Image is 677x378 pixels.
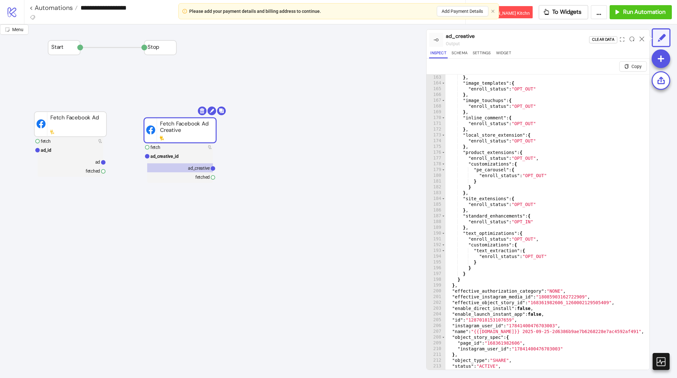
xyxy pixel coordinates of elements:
[427,271,445,277] div: 197
[471,50,492,58] button: Settings
[41,148,51,153] text: ad_id
[442,213,445,219] span: Toggle code folding, rows 187 through 189
[427,230,445,236] div: 190
[427,305,445,311] div: 203
[427,334,445,340] div: 208
[427,86,445,92] div: 165
[591,5,607,19] button: ...
[427,242,445,248] div: 192
[442,115,445,121] span: Toggle code folding, rows 170 through 172
[442,9,483,14] span: Add Payment Details
[427,300,445,305] div: 202
[427,248,445,253] div: 193
[427,369,445,375] div: 214
[150,145,160,150] text: fetch
[482,11,530,16] span: [PERSON_NAME] Kitchn
[442,196,445,202] span: Toggle code folding, rows 184 through 186
[427,259,445,265] div: 195
[427,184,445,190] div: 182
[427,196,445,202] div: 184
[427,219,445,225] div: 188
[427,207,445,213] div: 186
[623,8,665,16] span: Run Automation
[427,202,445,207] div: 185
[553,8,582,16] span: To Widgets
[427,363,445,369] div: 213
[427,213,445,219] div: 187
[427,323,445,329] div: 206
[427,190,445,196] div: 183
[188,166,210,171] text: ad_creative
[446,32,589,40] div: ad_creative
[427,265,445,271] div: 196
[427,282,445,288] div: 199
[427,311,445,317] div: 204
[442,132,445,138] span: Toggle code folding, rows 173 through 175
[442,80,445,86] span: Toggle code folding, rows 164 through 166
[427,317,445,323] div: 205
[427,115,445,121] div: 170
[619,61,647,72] button: Copy
[427,352,445,357] div: 211
[427,92,445,98] div: 166
[12,27,23,32] span: Menu
[631,64,642,69] span: Copy
[495,50,512,58] button: Widget
[427,225,445,230] div: 189
[41,139,51,144] text: fetch
[442,248,445,253] span: Toggle code folding, rows 193 through 195
[442,98,445,103] span: Toggle code folding, rows 167 through 169
[427,340,445,346] div: 209
[30,4,78,11] a: < Automations
[437,6,488,16] button: Add Payment Details
[427,103,445,109] div: 168
[5,27,10,32] span: radius-bottomright
[446,40,589,47] div: output
[491,9,495,13] button: close
[442,150,445,155] span: Toggle code folding, rows 176 through 183
[427,173,445,178] div: 180
[589,36,617,43] button: Clear Data
[427,167,445,173] div: 179
[624,64,629,69] span: copy
[427,138,445,144] div: 174
[620,37,624,42] span: expand
[427,294,445,300] div: 201
[592,36,614,43] div: Clear Data
[427,126,445,132] div: 172
[427,178,445,184] div: 181
[539,5,588,19] button: To Widgets
[427,288,445,294] div: 200
[442,334,445,340] span: Toggle code folding, rows 208 through 211
[429,50,447,58] button: Inspect
[427,109,445,115] div: 169
[427,346,445,352] div: 210
[427,277,445,282] div: 198
[442,167,445,173] span: Toggle code folding, rows 179 through 181
[427,150,445,155] div: 176
[450,50,469,58] button: Schema
[427,155,445,161] div: 177
[182,9,187,13] span: exclamation-circle
[427,132,445,138] div: 173
[610,5,672,19] button: Run Automation
[95,159,100,165] text: ad
[427,161,445,167] div: 178
[427,329,445,334] div: 207
[190,8,321,15] div: Please add your payment details and billing address to continue.
[427,74,445,80] div: 163
[442,230,445,236] span: Toggle code folding, rows 190 through 197
[427,121,445,126] div: 171
[427,253,445,259] div: 194
[427,236,445,242] div: 191
[427,80,445,86] div: 164
[442,242,445,248] span: Toggle code folding, rows 192 through 196
[427,357,445,363] div: 212
[427,98,445,103] div: 167
[150,154,179,159] text: ad_creative_id
[427,144,445,150] div: 175
[442,161,445,167] span: Toggle code folding, rows 178 through 182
